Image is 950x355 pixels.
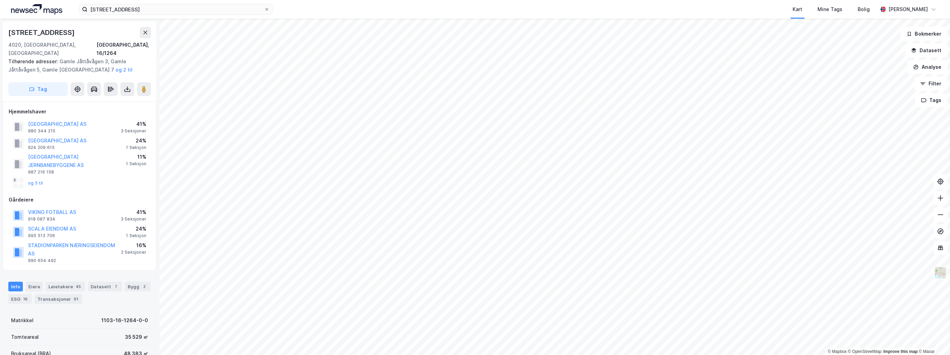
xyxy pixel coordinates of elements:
[28,169,54,175] div: 987 216 158
[817,5,842,13] div: Mine Tags
[125,333,148,341] div: 35 529 ㎡
[8,294,32,304] div: ESG
[126,161,146,167] div: 1 Seksjon
[888,5,928,13] div: [PERSON_NAME]
[11,316,34,325] div: Matrikkel
[22,296,29,302] div: 16
[74,283,82,290] div: 45
[8,82,68,96] button: Tag
[35,294,82,304] div: Transaksjoner
[112,283,119,290] div: 7
[28,233,55,239] div: 995 513 706
[28,128,55,134] div: 980 344 215
[121,216,146,222] div: 3 Seksjoner
[8,57,145,74] div: Gamle Jåttåvågen 3, Gamle Jåttåvågen 5, Gamle [GEOGRAPHIC_DATA] 7
[88,4,264,15] input: Søk på adresse, matrikkel, gårdeiere, leietakere eller personer
[101,316,148,325] div: 1103-16-1264-0-0
[28,258,56,263] div: 990 654 492
[126,233,146,239] div: 1 Seksjon
[121,241,146,250] div: 16%
[883,349,917,354] a: Improve this map
[9,196,150,204] div: Gårdeiere
[905,44,947,57] button: Datasett
[915,93,947,107] button: Tags
[121,250,146,255] div: 2 Seksjoner
[97,41,151,57] div: [GEOGRAPHIC_DATA], 16/1264
[8,27,76,38] div: [STREET_ADDRESS]
[141,283,148,290] div: 2
[915,322,950,355] div: Kontrollprogram for chat
[46,282,85,291] div: Leietakere
[858,5,870,13] div: Bolig
[121,120,146,128] div: 41%
[8,58,60,64] span: Tilhørende adresser:
[26,282,43,291] div: Eiere
[126,137,146,145] div: 24%
[28,145,55,150] div: 924 209 615
[901,27,947,41] button: Bokmerker
[126,225,146,233] div: 24%
[121,128,146,134] div: 3 Seksjoner
[848,349,882,354] a: OpenStreetMap
[11,4,62,15] img: logo.a4113a55bc3d86da70a041830d287a7e.svg
[88,282,122,291] div: Datasett
[126,153,146,161] div: 11%
[8,41,97,57] div: 4020, [GEOGRAPHIC_DATA], [GEOGRAPHIC_DATA]
[793,5,802,13] div: Kart
[907,60,947,74] button: Analyse
[8,282,23,291] div: Info
[126,145,146,150] div: 1 Seksjon
[934,266,947,279] img: Z
[9,108,150,116] div: Hjemmelshaver
[915,322,950,355] iframe: Chat Widget
[11,333,39,341] div: Tomteareal
[72,296,80,302] div: 91
[125,282,150,291] div: Bygg
[828,349,847,354] a: Mapbox
[914,77,947,91] button: Filter
[121,208,146,216] div: 41%
[28,216,55,222] div: 918 087 834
